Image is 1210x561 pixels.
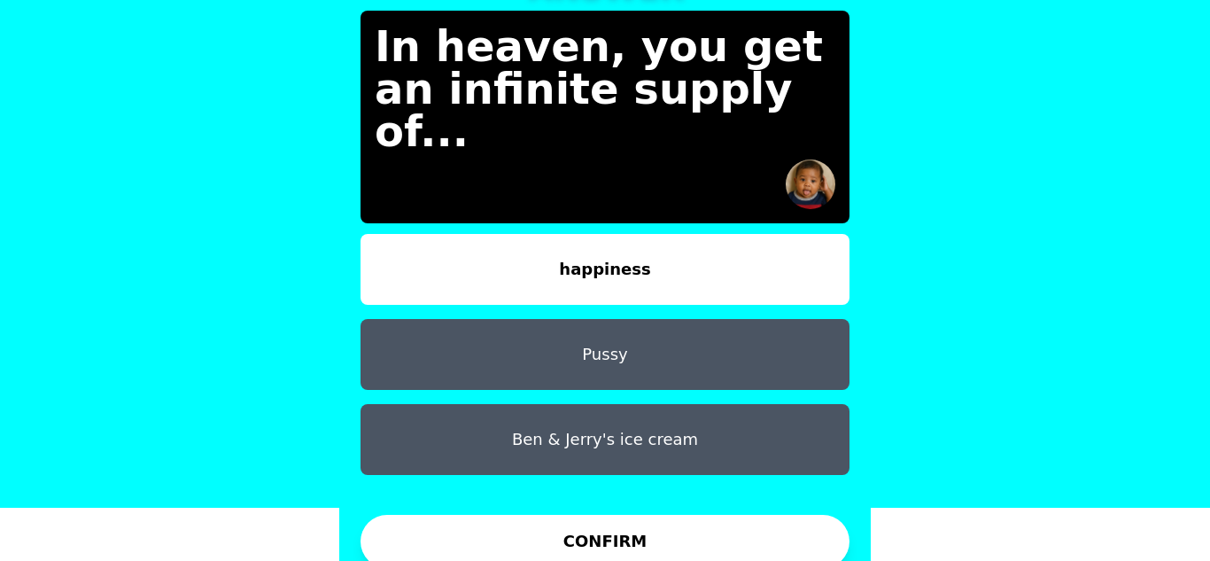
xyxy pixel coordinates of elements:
[361,404,849,475] button: Ben & Jerry's ice cream
[361,234,849,305] button: happiness
[786,160,835,209] img: hot seat user avatar
[375,25,835,152] p: In heaven, you get an infinite supply of...
[361,319,849,390] button: Pussy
